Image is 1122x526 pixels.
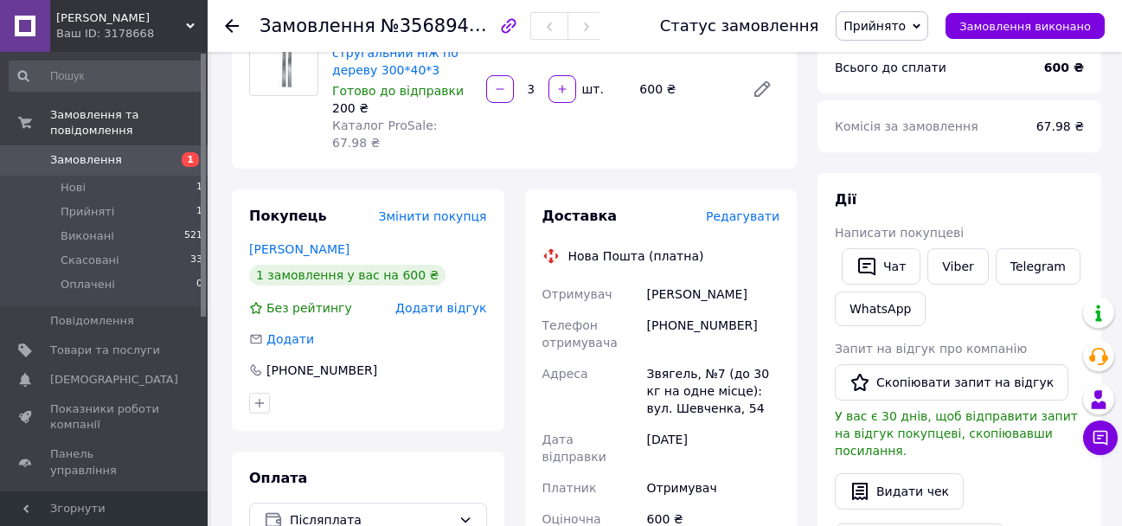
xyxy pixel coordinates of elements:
[578,80,606,98] div: шт.
[61,204,114,220] span: Прийняті
[1036,119,1084,133] span: 67.98 ₴
[249,242,349,256] a: [PERSON_NAME]
[332,29,458,77] a: Фугувально-стругальний ніж по дереву 300*40*3
[542,287,612,301] span: Отримувач
[644,472,783,504] div: Отримувач
[660,17,819,35] div: Статус замовлення
[542,433,606,464] span: Дата відправки
[190,253,202,268] span: 33
[261,28,307,95] img: Фугувально-стругальний ніж по дереву 300*40*3
[61,277,115,292] span: Оплачені
[542,481,597,495] span: Платник
[50,313,134,329] span: Повідомлення
[959,20,1091,33] span: Замовлення виконано
[835,292,926,326] a: WhatsApp
[50,446,160,478] span: Панель управління
[835,119,978,133] span: Комісія за замовлення
[61,180,86,196] span: Нові
[1083,420,1118,455] button: Чат з покупцем
[50,401,160,433] span: Показники роботи компанії
[644,279,783,310] div: [PERSON_NAME]
[843,19,906,33] span: Прийнято
[260,16,375,36] span: Замовлення
[632,77,738,101] div: 600 ₴
[265,362,379,379] div: [PHONE_NUMBER]
[835,364,1068,401] button: Скопіювати запит на відгук
[184,228,202,244] span: 521
[182,152,199,167] span: 1
[249,470,307,486] span: Оплата
[542,318,618,350] span: Телефон отримувача
[395,301,486,315] span: Додати відгук
[266,301,352,315] span: Без рейтингу
[542,208,618,224] span: Доставка
[332,99,472,117] div: 200 ₴
[196,277,202,292] span: 0
[50,372,178,388] span: [DEMOGRAPHIC_DATA]
[835,191,856,208] span: Дії
[835,409,1078,458] span: У вас є 30 днів, щоб відправити запит на відгук покупцеві, скопіювавши посилання.
[542,367,588,381] span: Адреса
[332,84,464,98] span: Готово до відправки
[564,247,708,265] div: Нова Пошта (платна)
[842,248,920,285] button: Чат
[946,13,1105,39] button: Замовлення виконано
[706,209,779,223] span: Редагувати
[379,209,487,223] span: Змінити покупця
[1044,61,1084,74] b: 600 ₴
[745,72,779,106] a: Редагувати
[835,61,946,74] span: Всього до сплати
[249,208,327,224] span: Покупець
[56,26,208,42] div: Ваш ID: 3178668
[332,119,437,150] span: Каталог ProSale: 67.98 ₴
[644,310,783,358] div: [PHONE_NUMBER]
[249,265,446,285] div: 1 замовлення у вас на 600 ₴
[50,343,160,358] span: Товари та послуги
[225,17,239,35] div: Повернутися назад
[266,332,314,346] span: Додати
[196,180,202,196] span: 1
[50,107,208,138] span: Замовлення та повідомлення
[196,204,202,220] span: 1
[56,10,186,26] span: ФОП Зваричук В.І.
[381,15,503,36] span: №356894879
[835,226,964,240] span: Написати покупцеві
[61,228,114,244] span: Виконані
[644,358,783,424] div: Звягель, №7 (до 30 кг на одне місце): вул. Шевченка, 54
[996,248,1080,285] a: Telegram
[927,248,988,285] a: Viber
[50,152,122,168] span: Замовлення
[835,342,1027,356] span: Запит на відгук про компанію
[61,253,119,268] span: Скасовані
[9,61,204,92] input: Пошук
[644,424,783,472] div: [DATE]
[835,473,964,510] button: Видати чек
